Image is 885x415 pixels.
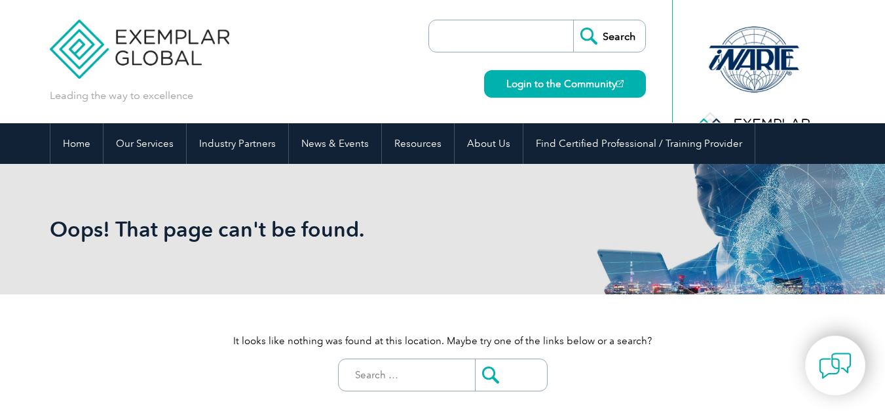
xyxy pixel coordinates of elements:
[50,216,553,242] h1: Oops! That page can't be found.
[523,123,755,164] a: Find Certified Professional / Training Provider
[573,20,645,52] input: Search
[475,359,547,391] input: Submit
[484,70,646,98] a: Login to the Community
[616,80,624,87] img: open_square.png
[382,123,454,164] a: Resources
[455,123,523,164] a: About Us
[50,334,836,348] p: It looks like nothing was found at this location. Maybe try one of the links below or a search?
[50,89,193,103] p: Leading the way to excellence
[104,123,186,164] a: Our Services
[50,123,103,164] a: Home
[187,123,288,164] a: Industry Partners
[819,349,852,382] img: contact-chat.png
[289,123,381,164] a: News & Events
